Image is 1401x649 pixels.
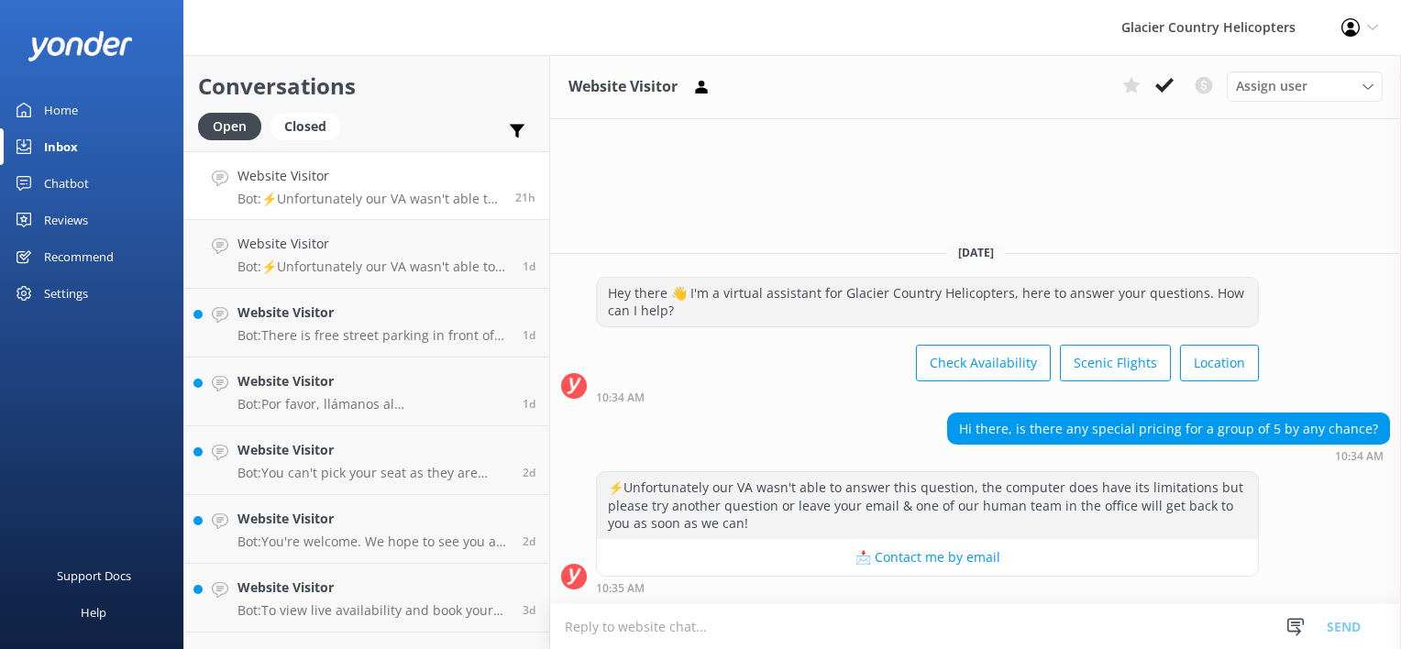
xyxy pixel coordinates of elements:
[1236,76,1307,96] span: Assign user
[44,165,89,202] div: Chatbot
[597,472,1258,539] div: ⚡Unfortunately our VA wasn't able to answer this question, the computer does have its limitations...
[237,577,509,598] h4: Website Visitor
[237,234,509,254] h4: Website Visitor
[1227,71,1383,101] div: Assign User
[523,396,535,412] span: Sep 28 2025 05:35pm (UTC +13:00) Pacific/Auckland
[237,465,509,481] p: Bot: You can't pick your seat as they are allocated based on the helicopter's weight and balance ...
[81,594,106,631] div: Help
[237,302,509,323] h4: Website Visitor
[237,533,509,550] p: Bot: You're welcome. We hope to see you at [GEOGRAPHIC_DATA] Helicopters soon!
[1335,451,1384,462] strong: 10:34 AM
[237,602,509,619] p: Bot: To view live availability and book your tour, please visit: [URL][DOMAIN_NAME].
[44,238,114,275] div: Recommend
[44,128,78,165] div: Inbox
[57,557,131,594] div: Support Docs
[237,258,509,275] p: Bot: ⚡Unfortunately our VA wasn't able to answer this question, the computer does have its limita...
[1180,345,1259,381] button: Location
[948,413,1389,445] div: Hi there, is there any special pricing for a group of 5 by any chance?
[44,202,88,238] div: Reviews
[596,390,1259,403] div: Sep 29 2025 10:34am (UTC +13:00) Pacific/Auckland
[237,327,509,344] p: Bot: There is free street parking in front of our office, and a free car park just across the roa...
[597,278,1258,326] div: Hey there 👋 I'm a virtual assistant for Glacier Country Helicopters, here to answer your question...
[237,166,502,186] h4: Website Visitor
[523,602,535,618] span: Sep 26 2025 09:48pm (UTC +13:00) Pacific/Auckland
[44,92,78,128] div: Home
[184,151,549,220] a: Website VisitorBot:⚡Unfortunately our VA wasn't able to answer this question, the computer does h...
[568,75,678,99] h3: Website Visitor
[44,275,88,312] div: Settings
[184,220,549,289] a: Website VisitorBot:⚡Unfortunately our VA wasn't able to answer this question, the computer does h...
[947,449,1390,462] div: Sep 29 2025 10:34am (UTC +13:00) Pacific/Auckland
[597,539,1258,576] button: 📩 Contact me by email
[237,191,502,207] p: Bot: ⚡Unfortunately our VA wasn't able to answer this question, the computer does have its limita...
[523,258,535,274] span: Sep 28 2025 07:33pm (UTC +13:00) Pacific/Auckland
[916,345,1051,381] button: Check Availability
[184,495,549,564] a: Website VisitorBot:You're welcome. We hope to see you at [GEOGRAPHIC_DATA] Helicopters soon!2d
[270,115,349,136] a: Closed
[523,533,535,549] span: Sep 27 2025 06:25pm (UTC +13:00) Pacific/Auckland
[237,509,509,529] h4: Website Visitor
[237,371,509,391] h4: Website Visitor
[1060,345,1171,381] button: Scenic Flights
[198,113,261,140] div: Open
[270,113,340,140] div: Closed
[523,327,535,343] span: Sep 28 2025 06:08pm (UTC +13:00) Pacific/Auckland
[596,392,645,403] strong: 10:34 AM
[947,245,1005,260] span: [DATE]
[184,426,549,495] a: Website VisitorBot:You can't pick your seat as they are allocated based on the helicopter's weigh...
[184,289,549,357] a: Website VisitorBot:There is free street parking in front of our office, and a free car park just ...
[237,396,509,412] p: Bot: Por favor, llámanos al [PHONE_NUMBER] el día anterior para ver cómo está el clima.
[198,69,535,104] h2: Conversations
[184,564,549,632] a: Website VisitorBot:To view live availability and book your tour, please visit: [URL][DOMAIN_NAME].3d
[515,190,535,205] span: Sep 29 2025 10:34am (UTC +13:00) Pacific/Auckland
[596,583,645,594] strong: 10:35 AM
[198,115,270,136] a: Open
[237,440,509,460] h4: Website Visitor
[184,357,549,426] a: Website VisitorBot:Por favor, llámanos al [PHONE_NUMBER] el día anterior para ver cómo está el cl...
[596,581,1259,594] div: Sep 29 2025 10:35am (UTC +13:00) Pacific/Auckland
[28,31,133,61] img: yonder-white-logo.png
[523,465,535,480] span: Sep 28 2025 07:08am (UTC +13:00) Pacific/Auckland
